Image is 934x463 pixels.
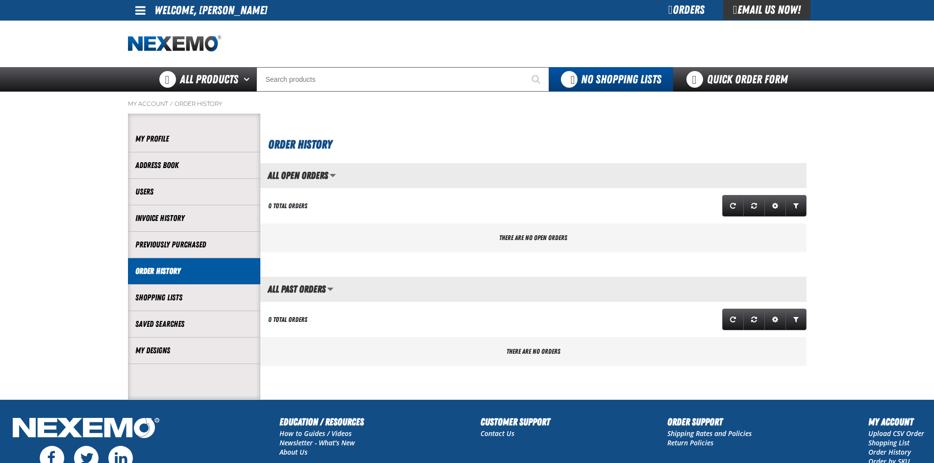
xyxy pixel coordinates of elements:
a: Order History [175,100,222,108]
a: Order History [868,447,911,457]
a: Refresh grid action [722,309,744,330]
h2: Order Support [667,414,752,429]
a: Expand or Collapse Grid Settings [764,309,786,330]
span: / [170,100,173,108]
a: Return Policies [667,438,713,447]
a: Reset grid action [743,195,765,217]
button: Open All Products pages [240,67,256,92]
a: Users [135,186,253,197]
button: Start Searching [525,67,549,92]
div: 0 Total Orders [268,201,307,211]
h2: Customer Support [480,414,550,429]
button: You do not have available Shopping Lists. Open to Create a New List [549,67,673,92]
a: Expand or Collapse Grid Filters [785,309,807,330]
span: There are no orders [506,347,560,355]
div: 0 Total Orders [268,315,307,324]
a: Expand or Collapse Grid Settings [764,195,786,217]
button: Manage grid views. Current view is All Open Orders [329,167,336,184]
button: Manage grid views. Current view is All Past Orders [327,281,333,297]
a: Upload CSV Order [868,429,924,438]
a: About Us [279,447,307,457]
img: Nexemo logo [128,35,221,52]
a: Address Book [135,160,253,171]
a: Saved Searches [135,318,253,330]
a: Reset grid action [743,309,765,330]
a: How to Guides / Videos [279,429,352,438]
a: My Account [128,100,168,108]
a: My Designs [135,345,253,356]
a: Refresh grid action [722,195,744,217]
h2: All Open Orders [260,170,328,181]
span: No Shopping Lists [581,73,661,86]
a: Previously Purchased [135,239,253,250]
a: Contact Us [480,429,514,438]
a: Quick Order Form [673,67,806,92]
a: Shopping List [868,438,909,447]
h2: All Past Orders [260,284,326,294]
img: Nexemo Logo [10,414,162,443]
a: Order History [135,266,253,277]
a: Shipping Rates and Policies [667,429,752,438]
a: Shopping Lists [135,292,253,303]
a: Expand or Collapse Grid Filters [785,195,807,217]
input: Search [256,67,549,92]
a: Home [128,35,221,52]
a: Invoice History [135,213,253,224]
h2: Education / Resources [279,414,364,429]
span: There are no open orders [499,234,567,242]
a: Newsletter - What's New [279,438,355,447]
a: My Profile [135,133,253,145]
span: Order History [268,138,332,151]
nav: Breadcrumbs [128,100,807,108]
span: All Products [180,71,238,88]
h2: My Account [868,414,924,429]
